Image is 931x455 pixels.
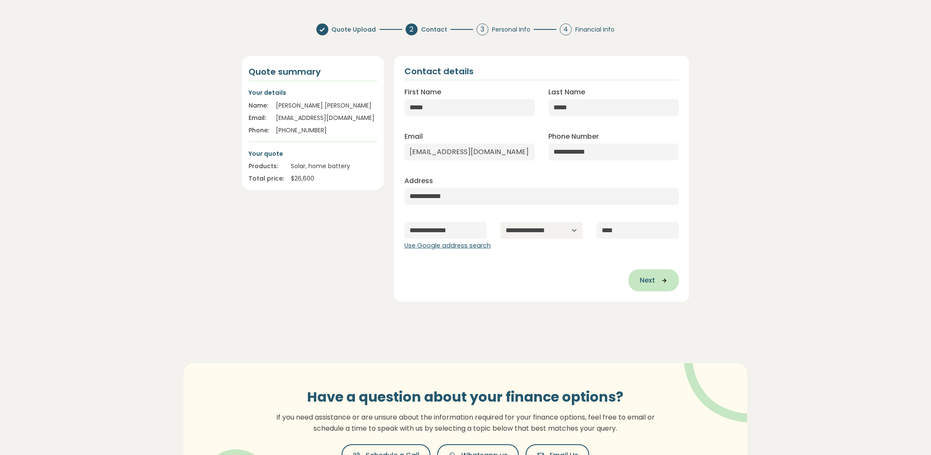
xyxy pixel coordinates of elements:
span: Next [640,275,655,286]
label: Address [404,176,433,186]
p: If you need assistance or are unsure about the information required for your finance options, fee... [271,412,660,434]
span: Personal Info [492,25,530,34]
span: Financial Info [575,25,615,34]
div: 2 [406,23,418,35]
p: Your details [249,88,377,97]
span: Contact [421,25,447,34]
span: Quote Upload [332,25,376,34]
div: Products: [249,162,284,171]
div: Phone: [249,126,269,135]
label: Email [404,131,423,142]
input: Enter email [404,143,535,160]
label: First Name [404,87,441,97]
div: 3 [477,23,489,35]
h2: Contact details [404,66,474,76]
div: [PHONE_NUMBER] [276,126,377,135]
p: Your quote [249,149,377,158]
h4: Quote summary [249,66,377,77]
div: $ 26,600 [291,174,377,183]
button: Use Google address search [404,241,491,251]
img: vector [662,340,773,423]
div: Total price: [249,174,284,183]
div: Solar, home battery [291,162,377,171]
button: Next [629,269,679,292]
h3: Have a question about your finance options? [271,389,660,405]
div: [EMAIL_ADDRESS][DOMAIN_NAME] [276,114,377,122]
div: 4 [560,23,572,35]
label: Last Name [549,87,586,97]
div: [PERSON_NAME] [PERSON_NAME] [276,101,377,110]
div: Name: [249,101,269,110]
div: Email: [249,114,269,122]
label: Phone Number [549,131,599,142]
